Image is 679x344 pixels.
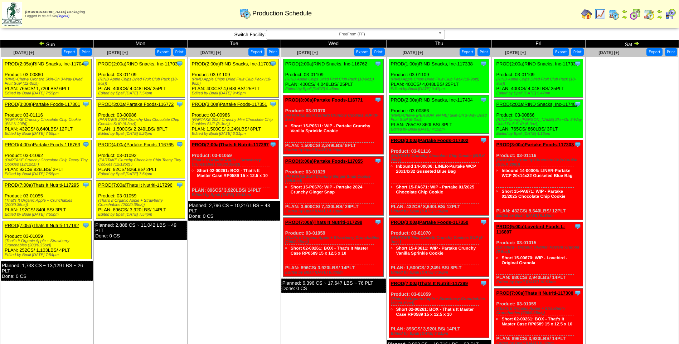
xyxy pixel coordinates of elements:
img: calendarprod.gif [608,9,620,20]
button: Print [173,48,186,56]
a: [DATE] [+] [505,50,526,55]
div: Edited by Bpali [DATE] 7:55pm [5,212,91,217]
button: Export [553,48,569,56]
div: Product: 03-01109 PLAN: 400CS / 4,048LBS / 25PLT [283,59,383,93]
img: Tooltip [480,218,487,226]
div: Product: 03-01109 PLAN: 400CS / 4,048LBS / 25PLT [494,59,583,98]
td: Sun [0,40,94,48]
a: PROD(3:00a)Partake Foods-117055 [285,158,363,164]
div: (PARTAKE Crunchy Chocolate Chip Cookie (BULK 20lb)) [391,154,489,162]
div: Product: 03-01092 PLAN: 92CS / 826LBS / 2PLT [3,140,92,178]
div: Product: 03-01070 PLAN: 1,500CS / 2,249LBS / 8PLT [283,95,383,154]
img: Tooltip [574,141,581,148]
a: PROD(2:00a)RIND Snacks, Inc-117339 [496,61,578,67]
img: Tooltip [574,289,581,296]
div: Edited by Bpali [DATE] 7:55pm [5,91,91,95]
a: Short 15-P0676: WIP - Partake 2024 Crunchy Ginger Snap [291,185,363,195]
img: Tooltip [176,100,183,108]
img: Tooltip [82,60,89,67]
img: calendarcustomer.gif [665,9,676,20]
a: PROD(7:00a)Thats It Nutriti-117297 [192,142,269,147]
a: Short 15-PA671: WIP - Partake 01/2025 Chocolate Chip Cookie [396,185,474,195]
div: (PARTAKE Mini Confetti Crunchy Cookies SUP (8‐3oz) ) [285,113,383,122]
a: PROD(2:00a)RIND Snacks, Inc-117404 [391,97,473,103]
td: Mon [94,40,187,48]
img: Tooltip [480,280,487,287]
div: (That's It Organic Apple + Crunchables (200/0.35oz)) [5,198,91,207]
button: Export [248,48,265,56]
td: Fri [492,40,585,48]
a: PROD(3:00a)Partake Foods-116772 [98,102,174,107]
div: (RIND-Chewy [PERSON_NAME] Skin-On 3-Way Dried Fruit SUP (6-3oz)) [391,113,489,122]
div: Product: 03-01116 PLAN: 432CS / 8,640LBS / 12PLT [3,100,92,138]
img: arrowright.gif [622,14,627,20]
div: (That's It Organic Apple + Strawberry Crunchables (200/0.35oz)) [5,239,91,247]
div: Product: 03-01109 PLAN: 400CS / 4,048LBS / 25PLT [96,59,185,98]
button: Print [79,48,92,56]
div: (That's It Organic Apple + Strawberry Crunchables (200/0.35oz)) [98,198,185,207]
img: home.gif [581,9,592,20]
img: Tooltip [374,96,382,103]
a: Short 02-00261: BOX - That's It Master Case RP0589 15 x 12.5 x 10 [396,307,474,317]
div: Product: 03-01059 PLAN: 896CS / 3,920LBS / 14PLT [389,279,489,338]
div: Edited by Bpali [DATE] 9:47pm [391,87,489,91]
img: arrowleft.gif [657,9,663,14]
div: Edited by Bpali [DATE] 9:45pm [285,87,383,91]
img: Tooltip [374,218,382,226]
div: Product: 03-01029 PLAN: 3,600CS / 7,430LBS / 29PLT [283,157,383,216]
span: Production Schedule [252,10,312,17]
div: Product: 03-01059 PLAN: 252CS / 1,103LBS / 4PLT [3,221,92,259]
div: Edited by Bpali [DATE] 10:43am [192,193,278,197]
a: Short 15-P0611: WIP - Partake Crunchy Vanilla Sprinkle Cookie [396,246,476,256]
div: Product: 03-00986 PLAN: 1,500CS / 2,249LBS / 8PLT [190,100,278,138]
a: Short 15-P0611: WIP - Partake Crunchy Vanilla Sprinkle Cookie [291,123,370,133]
button: Print [477,48,490,56]
div: Edited by Bpali [DATE] 7:55pm [5,172,91,176]
a: Inbound 14-00006: LINER-Partake WCP 20x14x32 Gusseted Blue Bag [501,168,572,178]
div: Edited by Bpali [DATE] 9:47pm [496,91,583,95]
div: Edited by Bpali [DATE] 6:30pm [391,270,489,275]
td: Thu [386,40,492,48]
div: Product: 03-01109 PLAN: 400CS / 4,048LBS / 25PLT [190,59,278,98]
a: Short 02-00261: BOX - That's It Master Case RP0589 15 x 12.5 x 10 [291,246,368,256]
div: Product: 03-01015 PLAN: 980CS / 2,940LBS / 14PLT [494,222,583,286]
div: Edited by Bpali [DATE] 6:01pm [391,331,489,336]
span: [DATE] [+] [598,50,619,55]
td: Sat [585,40,679,48]
img: Tooltip [480,137,487,144]
div: Product: 03-01059 PLAN: 896CS / 3,920LBS / 14PLT [190,140,278,199]
a: PROD(7:00a)Thats It Nutriti-117295 [5,182,79,188]
div: Edited by Bpali [DATE] 10:53am [496,280,583,284]
span: FreeFrom (FF) [269,30,435,39]
img: Tooltip [374,60,382,67]
div: Edited by Bpali [DATE] 4:15pm [391,127,489,132]
img: Tooltip [82,141,89,148]
img: arrowright.gif [634,40,639,46]
img: Tooltip [574,223,581,230]
button: Print [665,48,677,56]
div: (That's It Organic Apple + Strawberry Crunchables (200/0.35oz)) [285,236,383,244]
a: PROD(3:00a)Partake Foods-116771 [285,97,363,103]
a: [DATE] [+] [107,50,128,55]
button: Print [267,48,279,56]
img: calendarprod.gif [239,8,251,19]
span: [DEMOGRAPHIC_DATA] Packaging [25,10,85,14]
button: Export [460,48,476,56]
img: Tooltip [82,100,89,108]
img: Tooltip [270,60,277,67]
a: Short 02-00261: BOX - That's It Master Case RP0589 15 x 12.5 x 10 [501,316,572,326]
div: (RIND Apple Chips Dried Fruit Club Pack (18-9oz)) [98,77,185,86]
img: Tooltip [480,60,487,67]
div: (RIND Apple Chips Dried Fruit Club Pack (18-9oz)) [285,77,383,82]
img: Tooltip [480,96,487,103]
button: Print [372,48,385,56]
div: Edited by Bpali [DATE] 5:26pm [98,132,185,136]
div: (RIND Apple Chips Dried Fruit Club Pack (18-9oz)) [192,77,278,86]
div: (That's It Organic Apple + Strawberry Crunchables (200/0.35oz)) [496,306,583,315]
div: Edited by Bpali [DATE] 6:30pm [285,148,383,152]
img: calendarblend.gif [630,9,641,20]
a: PROD(7:00a)Thats It Nutriti-117300 [496,290,573,296]
div: Edited by Bpali [DATE] 6:00pm [285,270,383,275]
